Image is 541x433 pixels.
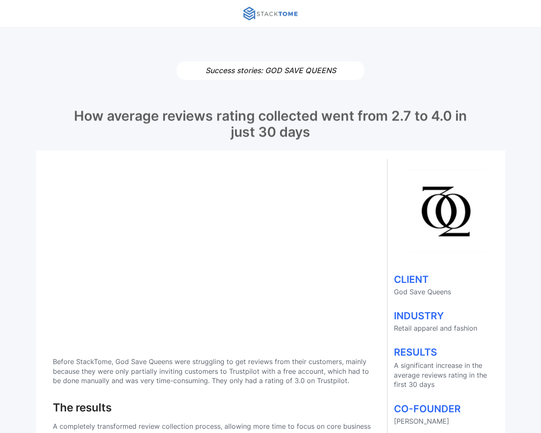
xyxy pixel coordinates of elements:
h1: The results [53,402,374,413]
p: Before StackTome, God Save Queens were struggling to get reviews from their customers, mainly bec... [53,357,374,385]
h1: Success stories: GOD SAVE QUEENS [177,61,364,80]
p: A significant increase in the average reviews rating in the first 30 days [394,361,498,389]
img: god save queens logo [404,170,488,253]
h1: How average reviews rating collected went from 2.7 to 4.0 in just 30 days [36,108,505,155]
h1: INDUSTRY [394,311,498,321]
p: Retail apparel and fashion [394,324,498,332]
iframe: 2024-08-12_GodSaveQueens_Filip-testimonial-video [53,159,374,340]
p: [PERSON_NAME] [394,417,498,425]
h1: RESULTS [394,347,498,357]
h1: CLIENT [394,274,498,285]
h1: CO-FOUNDER [394,404,498,414]
p: God Save Queens [394,288,498,296]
